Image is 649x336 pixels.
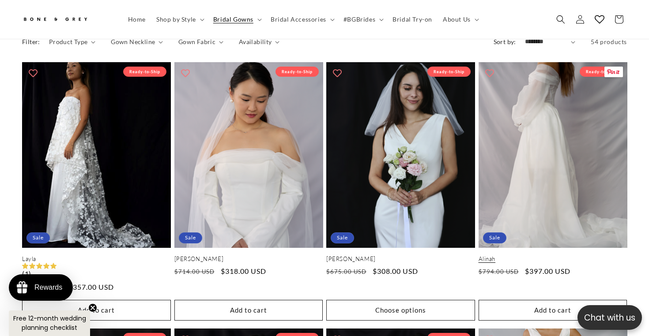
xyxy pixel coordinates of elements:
[49,37,95,46] summary: Product Type (0 selected)
[392,15,432,23] span: Bridal Try-on
[174,300,323,321] button: Add to cart
[111,37,163,46] summary: Gown Neckline (0 selected)
[49,37,88,46] span: Product Type
[111,37,155,46] span: Gown Neckline
[265,10,338,29] summary: Bridal Accessories
[326,300,475,321] button: Choose options
[438,10,483,29] summary: About Us
[151,10,208,29] summary: Shop by Style
[34,284,62,291] div: Rewards
[494,38,516,45] label: Sort by:
[174,255,323,263] a: [PERSON_NAME]
[239,37,272,46] span: Availability
[22,255,171,263] a: Layla
[128,15,146,23] span: Home
[156,15,196,23] span: Shop by Style
[123,10,151,29] a: Home
[338,10,387,29] summary: #BGBrides
[88,303,97,312] button: Close teaser
[178,37,223,46] summary: Gown Fabric (0 selected)
[213,15,253,23] span: Bridal Gowns
[208,10,265,29] summary: Bridal Gowns
[24,64,42,82] button: Add to wishlist
[22,12,88,27] img: Bone and Grey Bridal
[577,311,642,324] p: Chat with us
[343,15,375,23] span: #BGBrides
[19,9,114,30] a: Bone and Grey Bridal
[22,300,171,321] button: Add to cart
[239,37,279,46] summary: Availability (0 selected)
[387,10,438,29] a: Bridal Try-on
[271,15,326,23] span: Bridal Accessories
[22,37,40,46] h2: Filter:
[479,255,627,263] a: Alinah
[577,305,642,330] button: Open chatbox
[591,38,627,45] span: 54 products
[13,314,86,332] span: Free 12-month wedding planning checklist
[328,64,346,82] button: Add to wishlist
[479,300,627,321] button: Add to cart
[551,10,570,29] summary: Search
[9,310,90,336] div: Free 12-month wedding planning checklistClose teaser
[178,37,215,46] span: Gown Fabric
[326,255,475,263] a: [PERSON_NAME]
[177,64,194,82] button: Add to wishlist
[481,64,498,82] button: Add to wishlist
[443,15,471,23] span: About Us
